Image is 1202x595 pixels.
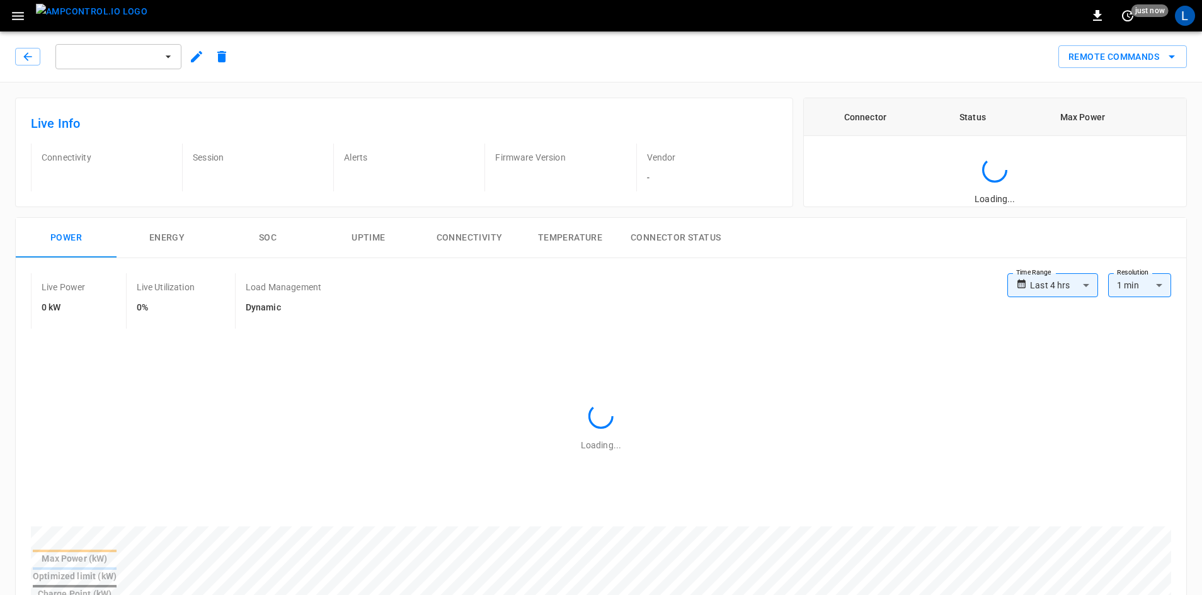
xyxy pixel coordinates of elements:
[495,151,626,164] p: Firmware Version
[647,171,777,184] p: -
[246,281,321,293] p: Load Management
[246,301,321,315] h6: Dynamic
[975,194,1015,204] span: Loading...
[344,151,474,164] p: Alerts
[1058,45,1187,69] div: remote commands options
[31,113,777,133] h6: Live Info
[117,218,217,258] button: Energy
[137,281,195,293] p: Live Utilization
[581,440,621,450] span: Loading...
[1030,273,1098,297] div: Last 4 hrs
[318,218,419,258] button: Uptime
[1175,6,1195,26] div: profile-icon
[520,218,621,258] button: Temperature
[16,218,117,258] button: Power
[1117,268,1148,278] label: Resolution
[137,301,195,315] h6: 0%
[1019,98,1147,136] th: Max Power
[1058,45,1187,69] button: Remote Commands
[42,301,86,315] h6: 0 kW
[42,151,172,164] p: Connectivity
[1108,273,1171,297] div: 1 min
[1016,268,1051,278] label: Time Range
[419,218,520,258] button: Connectivity
[804,98,1186,136] table: connector table
[193,151,323,164] p: Session
[1131,4,1169,17] span: just now
[1118,6,1138,26] button: set refresh interval
[621,218,731,258] button: Connector Status
[42,281,86,293] p: Live Power
[217,218,318,258] button: SOC
[927,98,1018,136] th: Status
[36,4,147,20] img: ampcontrol.io logo
[804,98,927,136] th: Connector
[647,151,777,164] p: Vendor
